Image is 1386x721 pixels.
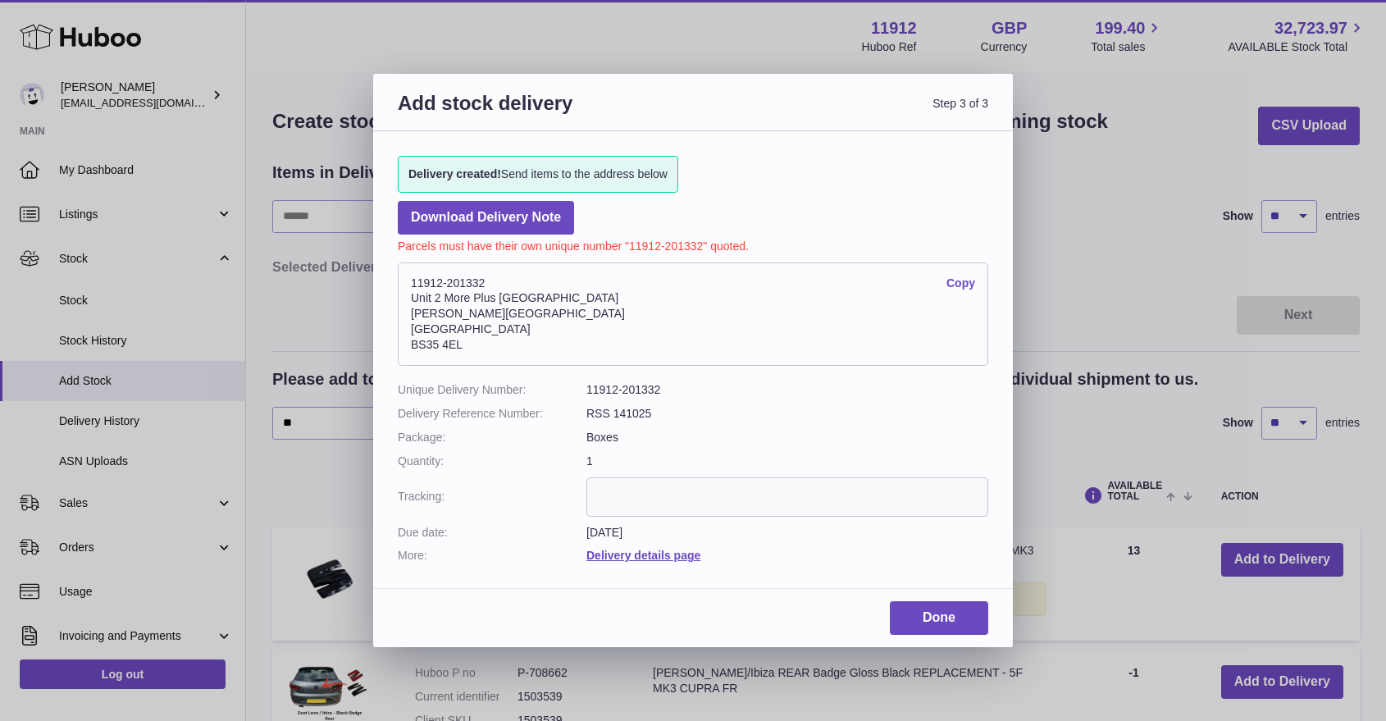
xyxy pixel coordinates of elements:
address: 11912-201332 Unit 2 More Plus [GEOGRAPHIC_DATA] [PERSON_NAME][GEOGRAPHIC_DATA] [GEOGRAPHIC_DATA] ... [398,262,988,366]
span: Send items to the address below [408,167,668,182]
dt: Quantity: [398,454,586,469]
h3: Add stock delivery [398,90,693,135]
a: Download Delivery Note [398,201,574,235]
dd: RSS 141025 [586,406,988,422]
dt: Tracking: [398,477,586,517]
dd: 11912-201332 [586,382,988,398]
dd: Boxes [586,430,988,445]
a: Delivery details page [586,549,700,562]
dt: Unique Delivery Number: [398,382,586,398]
dt: Due date: [398,525,586,541]
dt: Delivery Reference Number: [398,406,586,422]
span: Step 3 of 3 [693,90,988,135]
dd: [DATE] [586,525,988,541]
dt: Package: [398,430,586,445]
a: Done [890,601,988,635]
p: Parcels must have their own unique number "11912-201332" quoted. [398,235,988,254]
a: Copy [946,276,975,291]
strong: Delivery created! [408,167,501,180]
dt: More: [398,548,586,564]
dd: 1 [586,454,988,469]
